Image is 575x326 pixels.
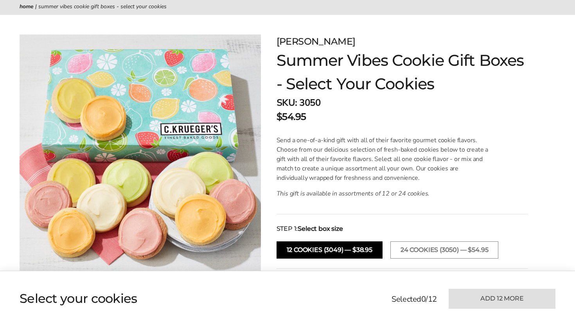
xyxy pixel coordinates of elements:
[390,241,498,259] button: 24 Cookies (3050) — $54.95
[38,3,167,10] span: Summer Vibes Cookie Gift Boxes - Select Your Cookies
[449,289,555,309] button: Add 12 more
[277,189,430,198] i: This gift is available in assortments of 12 or 24 cookies.
[20,2,555,11] nav: breadcrumbs
[20,3,34,10] a: Home
[277,241,383,259] button: 12 Cookies (3049) — $38.95
[299,96,320,109] span: 3050
[20,34,261,276] img: Summer Vibes Cookie Gift Boxes - Select Your Cookies
[6,296,81,320] iframe: Sign Up via Text for Offers
[277,96,297,109] strong: SKU:
[298,224,343,234] strong: Select box size
[277,49,528,96] h1: Summer Vibes Cookie Gift Boxes - Select Your Cookies
[428,294,437,304] span: 12
[35,3,37,10] span: |
[421,294,426,304] span: 0
[277,224,528,234] div: STEP 1:
[277,110,306,124] p: $54.95
[277,34,528,49] p: [PERSON_NAME]
[277,136,491,183] p: Send a one-of-a-kind gift with all of their favorite gourmet cookie flavors. Choose from our deli...
[392,293,437,305] p: Selected /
